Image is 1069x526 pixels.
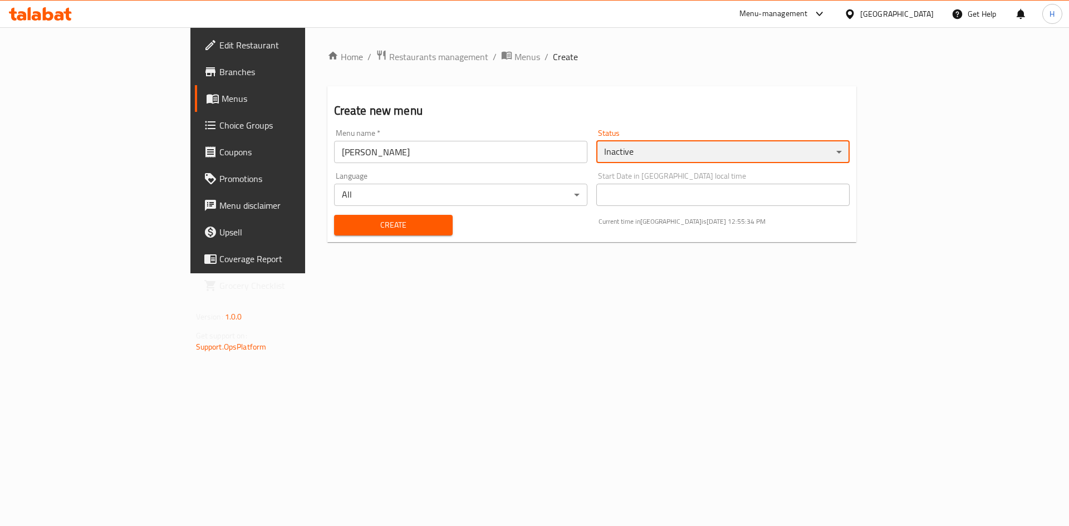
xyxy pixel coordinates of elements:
nav: breadcrumb [327,50,857,64]
a: Grocery Checklist [195,272,369,299]
a: Promotions [195,165,369,192]
a: Restaurants management [376,50,488,64]
input: Please enter Menu name [334,141,587,163]
span: Grocery Checklist [219,279,360,292]
li: / [367,50,371,63]
span: Coverage Report [219,252,360,266]
a: Coverage Report [195,245,369,272]
span: Create [343,218,444,232]
span: Create [553,50,578,63]
li: / [493,50,497,63]
span: Promotions [219,172,360,185]
span: Branches [219,65,360,78]
div: All [334,184,587,206]
a: Menu disclaimer [195,192,369,219]
a: Support.OpsPlatform [196,340,267,354]
a: Coupons [195,139,369,165]
span: Coupons [219,145,360,159]
li: / [545,50,548,63]
a: Choice Groups [195,112,369,139]
h2: Create new menu [334,102,850,119]
a: Menus [195,85,369,112]
span: Get support on: [196,328,247,343]
div: Inactive [596,141,850,163]
a: Menus [501,50,540,64]
span: Choice Groups [219,119,360,132]
span: H [1050,8,1055,20]
div: [GEOGRAPHIC_DATA] [860,8,934,20]
span: Menus [514,50,540,63]
p: Current time in [GEOGRAPHIC_DATA] is [DATE] 12:55:34 PM [599,217,850,227]
button: Create [334,215,453,235]
span: Restaurants management [389,50,488,63]
span: Version: [196,309,223,324]
span: 1.0.0 [225,309,242,324]
a: Branches [195,58,369,85]
a: Edit Restaurant [195,32,369,58]
span: Upsell [219,225,360,239]
a: Upsell [195,219,369,245]
span: Menu disclaimer [219,199,360,212]
span: Menus [222,92,360,105]
div: Menu-management [739,7,808,21]
span: Edit Restaurant [219,38,360,52]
